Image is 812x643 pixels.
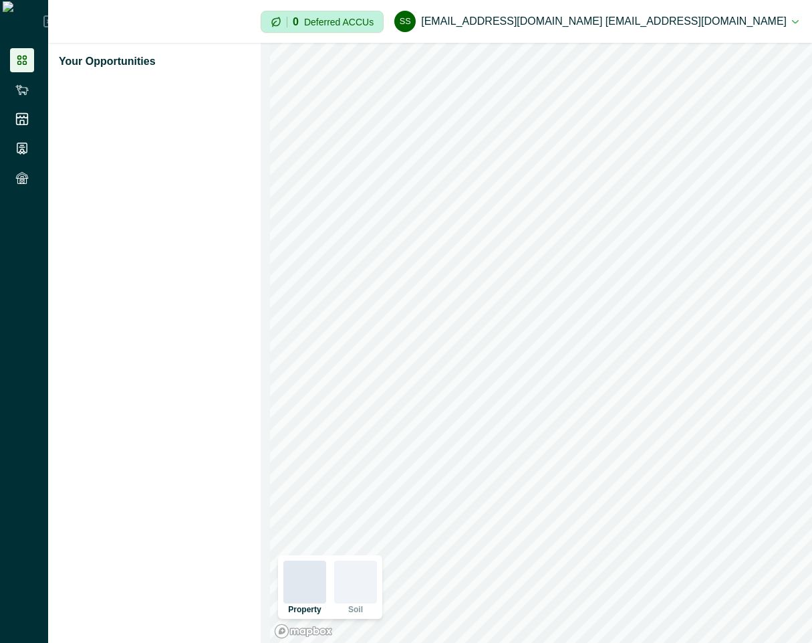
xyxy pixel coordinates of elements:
[288,606,321,614] p: Property
[274,624,333,639] a: Mapbox logo
[59,54,156,70] p: Your Opportunities
[3,1,43,41] img: Logo
[348,606,363,614] p: Soil
[293,17,299,27] p: 0
[394,5,799,37] button: scp@agriprove.io scp@agriprove.io[EMAIL_ADDRESS][DOMAIN_NAME] [EMAIL_ADDRESS][DOMAIN_NAME]
[304,17,374,27] p: Deferred ACCUs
